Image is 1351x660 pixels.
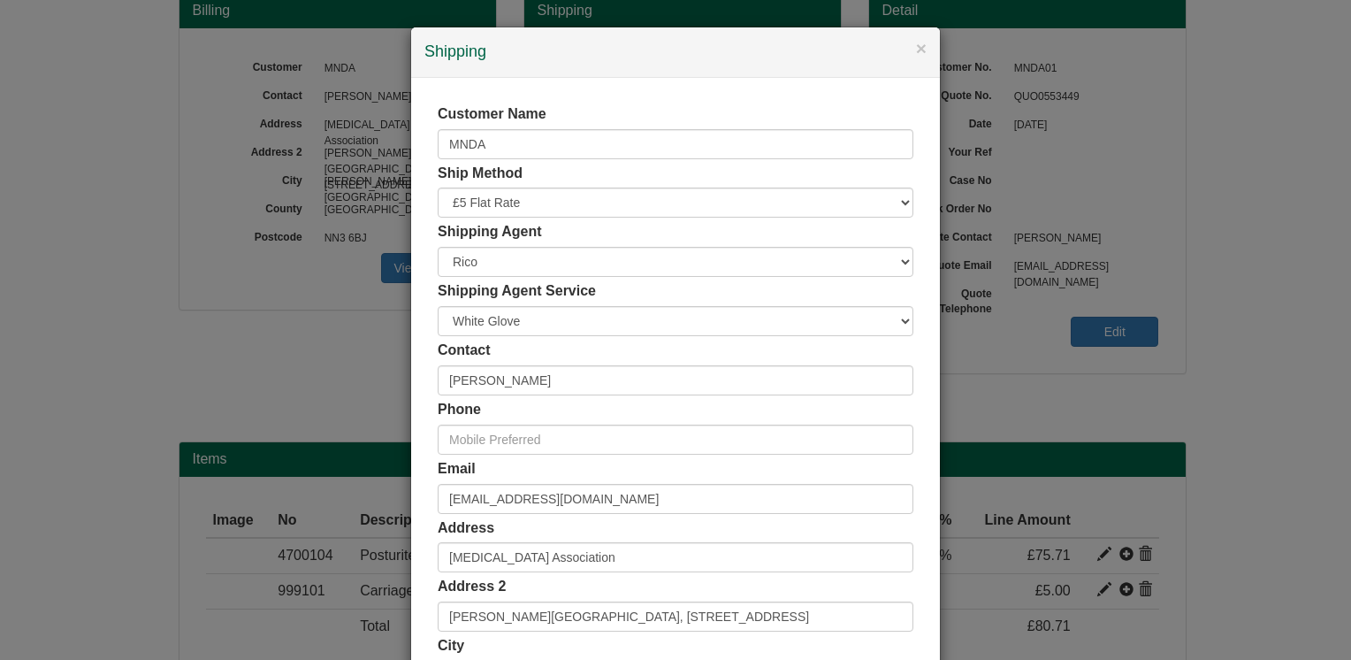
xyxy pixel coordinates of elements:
[438,459,476,480] label: Email
[438,164,523,184] label: Ship Method
[438,636,464,656] label: City
[438,425,913,455] input: Mobile Preferred
[424,41,927,64] h4: Shipping
[438,222,542,242] label: Shipping Agent
[438,577,506,597] label: Address 2
[438,518,494,539] label: Address
[438,104,546,125] label: Customer Name
[438,281,596,302] label: Shipping Agent Service
[438,341,491,361] label: Contact
[916,39,927,58] button: ×
[438,400,481,420] label: Phone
